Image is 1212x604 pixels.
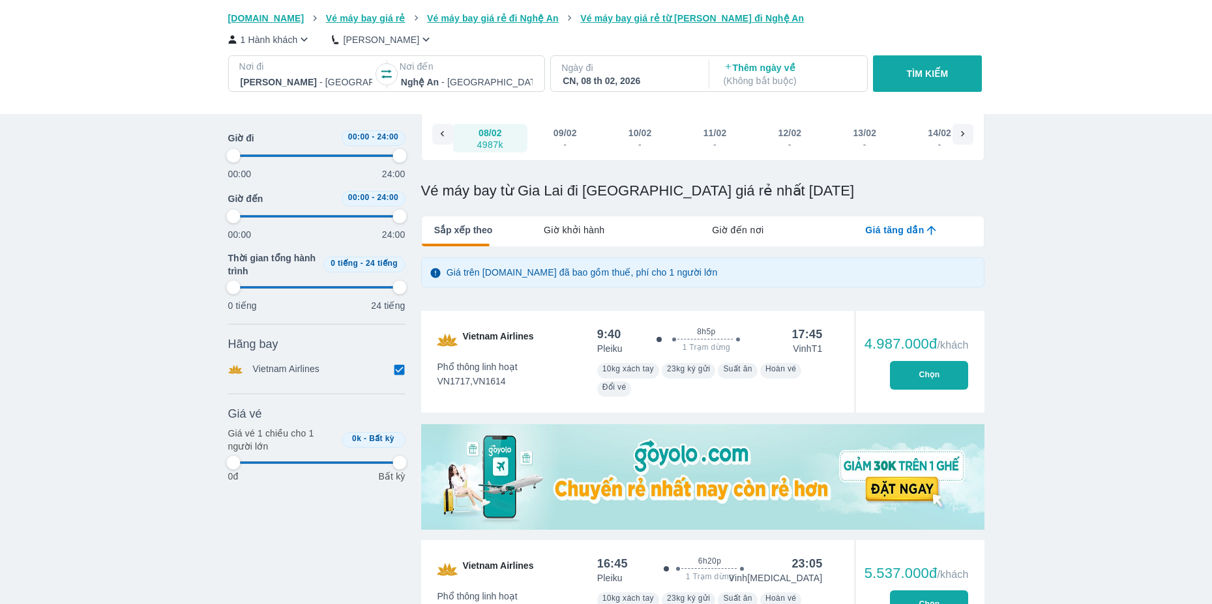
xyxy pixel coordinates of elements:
[703,126,727,139] div: 11/02
[253,362,320,377] p: Vietnam Airlines
[228,299,257,312] p: 0 tiếng
[602,364,654,373] span: 10kg xách tay
[228,427,336,453] p: Giá vé 1 chiều cho 1 người lớn
[228,167,252,180] p: 00:00
[382,228,406,241] p: 24:00
[561,61,696,74] p: Ngày đi
[791,326,822,342] div: 17:45
[369,434,394,443] span: Bất kỳ
[421,182,984,200] h1: Vé máy bay từ Gia Lai đi [GEOGRAPHIC_DATA] giá rẻ nhất [DATE]
[228,132,254,145] span: Giờ đi
[331,259,358,268] span: 0 tiếng
[477,139,503,150] div: 4987k
[865,566,969,581] div: 5.537.000đ
[865,223,924,237] span: Giá tăng dần
[667,594,710,603] span: 23kg ký gửi
[628,126,652,139] div: 10/02
[463,330,534,351] span: Vietnam Airlines
[371,299,405,312] p: 24 tiếng
[779,139,801,150] div: -
[228,336,278,352] span: Hãng bay
[890,361,968,390] button: Chọn
[873,55,982,92] button: TÌM KIẾM
[348,193,370,202] span: 00:00
[928,139,951,150] div: -
[228,33,312,46] button: 1 Hành khách
[907,67,949,80] p: TÌM KIẾM
[437,559,458,580] img: VN
[352,434,361,443] span: 0k
[326,13,406,23] span: Vé máy bay giá rẻ
[778,126,802,139] div: 12/02
[364,434,366,443] span: -
[343,33,419,46] p: [PERSON_NAME]
[372,132,374,141] span: -
[400,60,534,73] p: Nơi đến
[724,61,855,87] p: Thêm ngày về
[602,594,654,603] span: 10kg xách tay
[463,559,534,580] span: Vietnam Airlines
[853,126,876,139] div: 13/02
[437,375,518,388] span: VN1717,VN1614
[597,326,621,342] div: 9:40
[239,60,374,73] p: Nơi đi
[228,470,239,483] p: 0đ
[704,139,726,150] div: -
[228,406,262,422] span: Giá vé
[698,556,721,566] span: 6h20p
[937,339,968,351] span: /khách
[765,364,797,373] span: Hoàn vé
[853,139,876,150] div: -
[937,569,968,580] span: /khách
[377,193,398,202] span: 24:00
[723,364,752,373] span: Suất ăn
[427,13,559,23] span: Vé máy bay giá rẻ đi Nghệ An
[437,590,518,603] span: Phổ thông linh hoạt
[791,556,822,571] div: 23:05
[228,12,984,25] nav: breadcrumb
[382,167,406,180] p: 24:00
[241,33,298,46] p: 1 Hành khách
[712,223,763,237] span: Giờ đến nơi
[228,228,252,241] p: 00:00
[228,252,318,278] span: Thời gian tổng hành trình
[724,74,855,87] p: ( Không bắt buộc )
[554,126,577,139] div: 09/02
[723,594,752,603] span: Suất ăn
[479,126,502,139] div: 08/02
[366,259,398,268] span: 24 tiếng
[697,326,715,337] span: 8h5p
[434,223,493,237] span: Sắp xếp theo
[597,342,623,355] p: Pleiku
[348,132,370,141] span: 00:00
[597,556,628,571] div: 16:45
[602,382,627,392] span: Đổi vé
[372,193,374,202] span: -
[580,13,804,23] span: Vé máy bay giá rẻ từ [PERSON_NAME] đi Nghệ An
[361,259,363,268] span: -
[492,216,983,244] div: lab API tabs example
[378,470,405,483] p: Bất kỳ
[544,223,604,237] span: Giờ khởi hành
[793,342,822,355] p: Vinh T1
[928,126,951,139] div: 14/02
[597,571,623,584] p: Pleiku
[629,139,651,150] div: -
[563,74,694,87] div: CN, 08 th 02, 2026
[765,594,797,603] span: Hoàn vé
[377,132,398,141] span: 24:00
[437,330,458,351] img: VN
[865,336,969,352] div: 4.987.000đ
[421,424,984,530] img: media-0
[554,139,576,150] div: -
[437,360,518,373] span: Phổ thông linh hoạt
[228,192,263,205] span: Giờ đến
[667,364,710,373] span: 23kg ký gửi
[729,571,823,584] p: Vinh [MEDICAL_DATA]
[228,13,304,23] span: [DOMAIN_NAME]
[332,33,433,46] button: [PERSON_NAME]
[447,266,718,279] p: Giá trên [DOMAIN_NAME] đã bao gồm thuế, phí cho 1 người lớn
